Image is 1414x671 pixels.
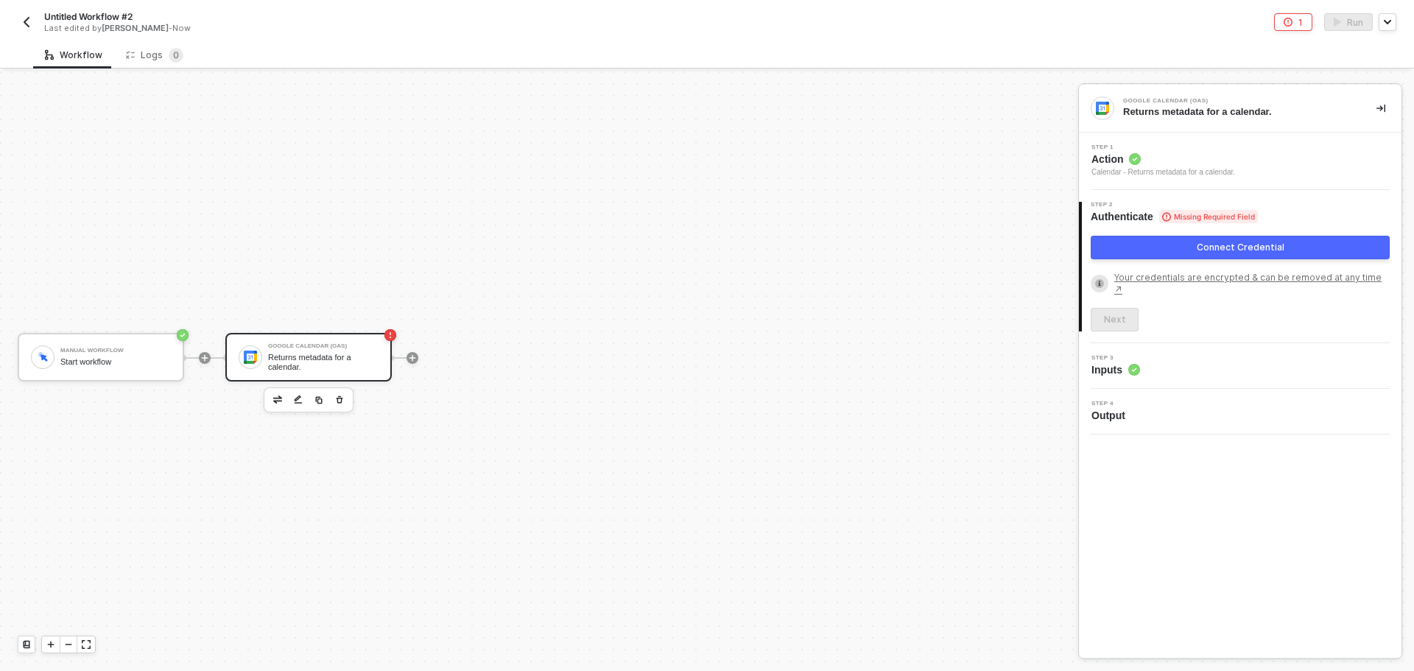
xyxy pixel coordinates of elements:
div: Last edited by - Now [44,23,673,34]
div: Step 1Action Calendar - Returns metadata for a calendar. [1079,144,1401,178]
div: Returns metadata for a calendar. [1123,105,1353,119]
span: icon-collapse-right [1376,104,1385,113]
div: Calendar - Returns metadata for a calendar. [1091,166,1235,178]
button: 1 [1274,13,1312,31]
span: icon-error-page [384,329,396,341]
button: activateRun [1324,13,1373,31]
span: Step 2 [1091,202,1258,208]
img: copy-block [314,396,323,404]
button: edit-cred [289,391,307,409]
span: icon-expand [82,640,91,649]
span: icon-success-page [177,329,189,341]
span: icon-minus [64,640,73,649]
div: Manual Workflow [60,348,171,354]
span: icon-play [408,354,417,362]
span: Missing Required Field [1159,210,1258,223]
span: icon-play [200,354,209,362]
div: Google Calendar (OAS) [1123,98,1344,104]
div: 1 [1298,16,1303,29]
div: Connect Credential [1197,242,1284,253]
span: Inputs [1091,362,1140,377]
button: Connect Credential [1091,236,1390,259]
img: back [21,16,32,28]
button: back [18,13,35,31]
span: icon-error-page [1284,18,1292,27]
div: Logs [126,48,183,63]
button: edit-cred [269,391,286,409]
div: Workflow [45,49,102,61]
img: edit-cred [294,395,303,405]
span: Step 1 [1091,144,1235,150]
button: Next [1091,308,1139,331]
img: integration-icon [1096,102,1109,115]
span: Untitled Workflow #2 [44,10,133,23]
div: Start workflow [60,357,171,367]
span: Authenticate [1091,209,1258,224]
span: Step 3 [1091,355,1140,361]
sup: 0 [169,48,183,63]
span: Action [1091,152,1235,166]
a: Your credentials are encrypted & can be removed at any time ↗ [1114,271,1390,296]
span: Step 4 [1091,401,1131,407]
span: [PERSON_NAME] [102,23,169,33]
div: Step 2Authenticate Missing Required FieldConnect CredentialYour credentials are encrypted & can b... [1079,202,1401,331]
span: icon-play [46,640,55,649]
div: Returns metadata for a calendar. [268,353,379,371]
img: icon [36,351,49,363]
span: Output [1091,408,1131,423]
img: edit-cred [273,396,282,403]
img: icon [244,351,257,364]
div: Google Calendar (OAS) [268,343,379,349]
button: copy-block [310,391,328,409]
